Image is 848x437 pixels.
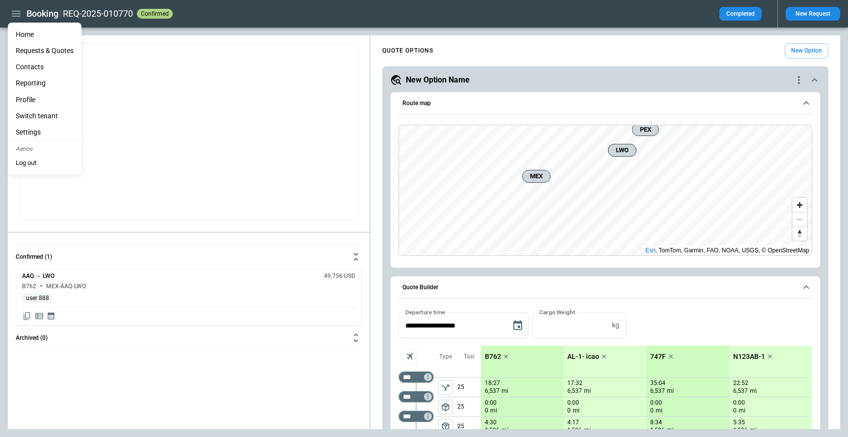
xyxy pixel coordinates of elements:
[8,59,81,75] a: Contacts
[8,108,81,124] li: Switch tenant
[8,75,81,91] a: Reporting
[8,156,44,170] button: Log out
[8,141,81,156] p: Aerios
[8,27,81,43] a: Home
[8,43,81,59] a: Requests & Quotes
[8,92,81,108] a: Profile
[8,124,81,140] a: Settings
